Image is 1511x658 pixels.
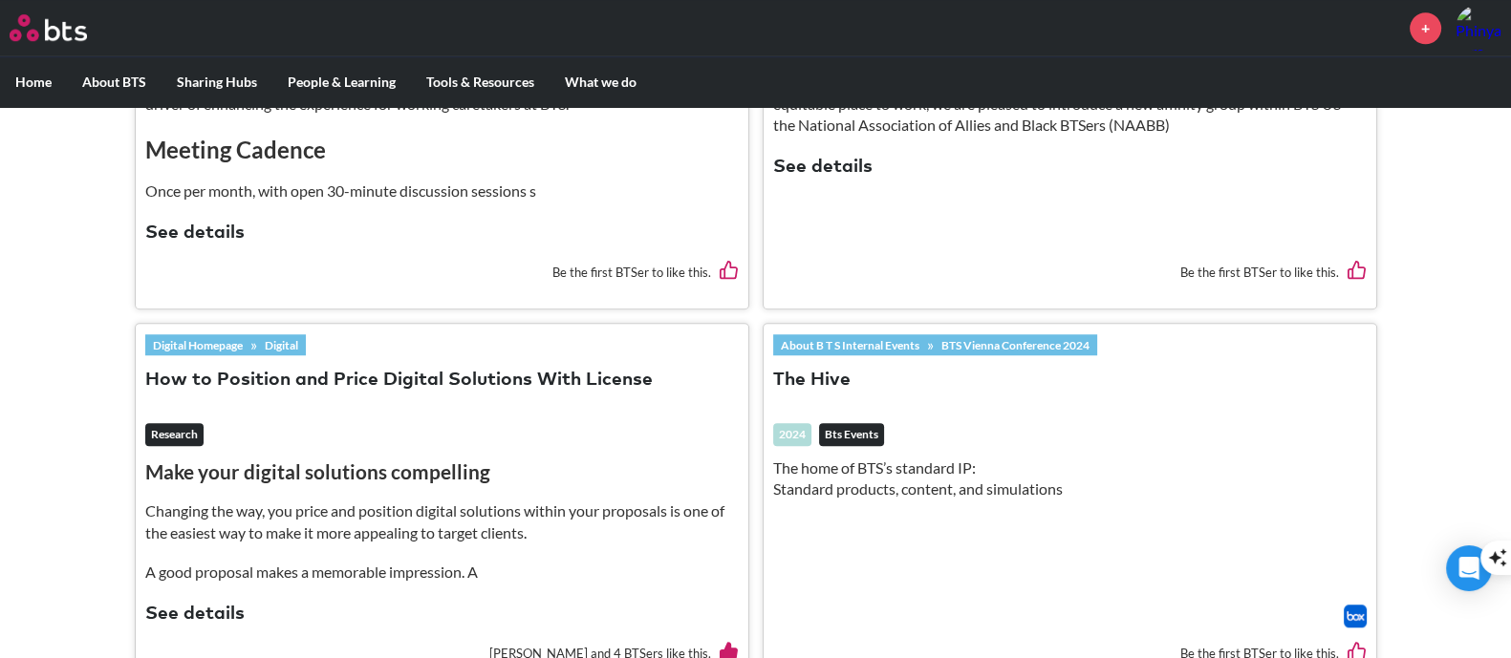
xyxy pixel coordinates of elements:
[145,500,739,543] p: Changing the way, you price and position digital solutions within your proposals is one of the ea...
[773,457,1367,500] p: The home of BTS’s standard IP: Standard products, content, and simulations
[67,57,162,107] label: About BTS
[145,459,490,483] strong: Make your digital solutions compelling
[773,155,873,180] button: See details
[1446,545,1492,591] div: Open Intercom Messenger
[145,602,245,627] button: See details
[145,562,739,583] p: A good proposal makes a memorable impression. A
[145,334,306,355] div: »
[773,246,1367,299] div: Be the first BTSer to like this.
[145,368,653,393] button: How to Position and Price Digital Solutions With License
[773,334,927,355] a: About B T S Internal Events
[1456,5,1501,51] a: Profile
[1344,605,1367,627] img: Box logo
[819,423,884,446] em: Bts Events
[1456,5,1501,51] img: Phinyarphat Sereeviriyakul
[1344,605,1367,627] a: Download file from Box
[257,334,306,355] a: Digital
[10,14,87,41] img: BTS Logo
[145,221,245,246] button: See details
[145,180,739,202] p: Once per month, with open 30-minute discussion sessions s
[411,57,550,107] label: Tools & Resources
[145,246,739,299] div: Be the first BTSer to like this.
[145,423,204,446] em: Research
[10,14,122,41] a: Go home
[934,334,1097,355] a: BTS Vienna Conference 2024
[550,57,652,107] label: What we do
[773,368,851,393] button: The Hive
[773,423,811,446] div: 2024
[272,57,411,107] label: People & Learning
[145,134,739,166] h2: Meeting Cadence
[145,334,250,355] a: Digital Homepage
[1410,12,1441,44] a: +
[162,57,272,107] label: Sharing Hubs
[773,334,1097,355] div: »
